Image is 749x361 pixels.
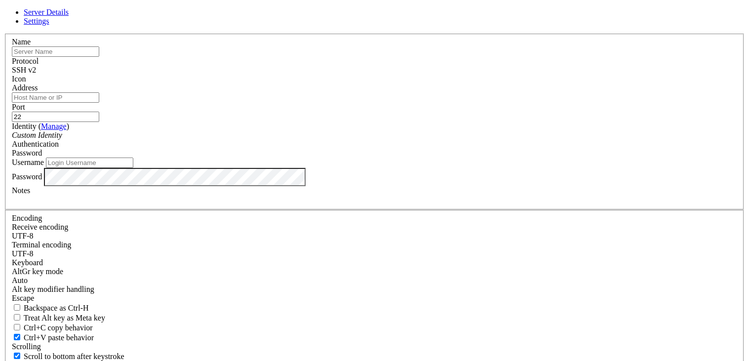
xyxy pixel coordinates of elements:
span: SSH v2 [12,66,36,74]
span: UTF-8 [12,232,34,240]
label: Address [12,83,38,92]
a: Manage [41,122,67,130]
a: Server Details [24,8,69,16]
input: Login Username [46,158,133,168]
span: Auto [12,276,28,284]
input: Server Name [12,46,99,57]
div: Auto [12,276,737,285]
label: Password [12,172,42,181]
span: Ctrl+C copy behavior [24,323,93,332]
input: Host Name or IP [12,92,99,103]
input: Ctrl+V paste behavior [14,334,20,340]
div: UTF-8 [12,249,737,258]
label: Username [12,158,44,166]
label: If true, the backspace should send BS ('\x08', aka ^H). Otherwise the backspace key should send '... [12,304,89,312]
label: Scrolling [12,342,41,351]
label: Keyboard [12,258,43,267]
label: Protocol [12,57,39,65]
label: Controls how the Alt key is handled. Escape: Send an ESC prefix. 8-Bit: Add 128 to the typed char... [12,285,94,293]
input: Scroll to bottom after keystroke [14,353,20,359]
div: Custom Identity [12,131,737,140]
span: Escape [12,294,34,302]
span: Scroll to bottom after keystroke [24,352,124,361]
label: Whether the Alt key acts as a Meta key or as a distinct Alt key. [12,314,105,322]
label: Name [12,38,31,46]
input: Port Number [12,112,99,122]
div: UTF-8 [12,232,737,241]
span: Backspace as Ctrl-H [24,304,89,312]
label: Ctrl+V pastes if true, sends ^V to host if false. Ctrl+Shift+V sends ^V to host if true, pastes i... [12,333,94,342]
span: UTF-8 [12,249,34,258]
div: Escape [12,294,737,303]
label: Set the expected encoding for data received from the host. If the encodings do not match, visual ... [12,223,68,231]
label: Identity [12,122,69,130]
span: Treat Alt key as Meta key [24,314,105,322]
label: Notes [12,186,30,195]
a: Settings [24,17,49,25]
div: Password [12,149,737,158]
div: SSH v2 [12,66,737,75]
i: Custom Identity [12,131,62,139]
label: Whether to scroll to the bottom on any keystroke. [12,352,124,361]
span: Password [12,149,42,157]
input: Backspace as Ctrl-H [14,304,20,311]
input: Ctrl+C copy behavior [14,324,20,330]
span: ( ) [39,122,69,130]
label: Encoding [12,214,42,222]
label: The default terminal encoding. ISO-2022 enables character map translations (like graphics maps). ... [12,241,71,249]
label: Icon [12,75,26,83]
label: Ctrl-C copies if true, send ^C to host if false. Ctrl-Shift-C sends ^C to host if true, copies if... [12,323,93,332]
span: Ctrl+V paste behavior [24,333,94,342]
label: Set the expected encoding for data received from the host. If the encodings do not match, visual ... [12,267,63,276]
input: Treat Alt key as Meta key [14,314,20,321]
label: Port [12,103,25,111]
label: Authentication [12,140,59,148]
